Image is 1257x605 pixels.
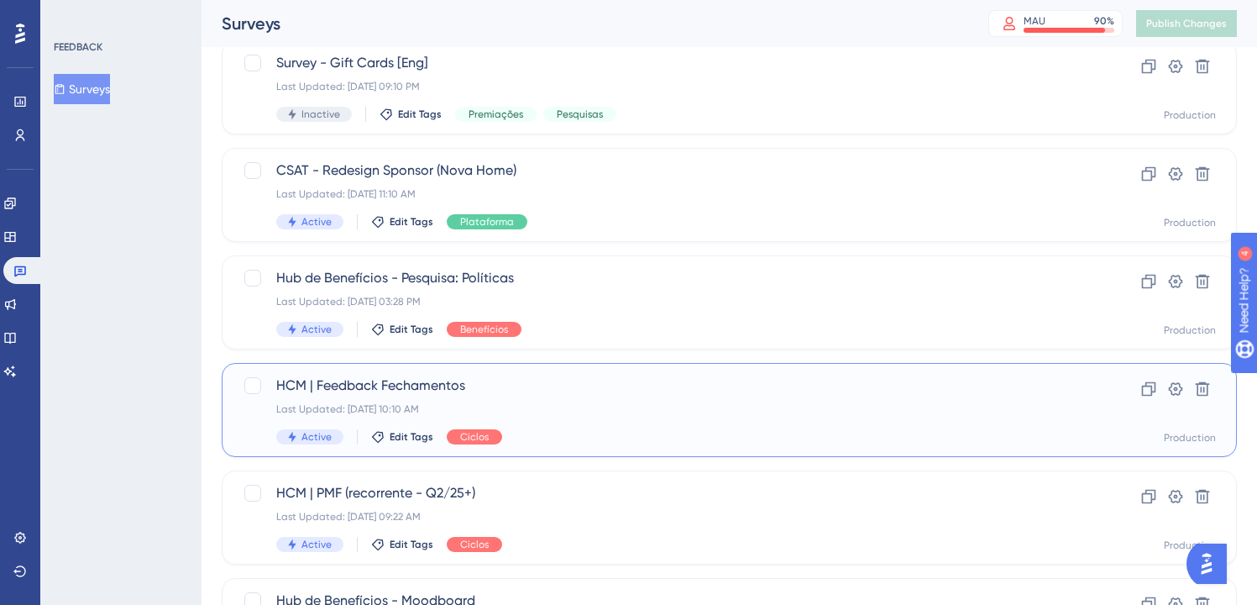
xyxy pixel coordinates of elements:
[1164,431,1216,445] div: Production
[117,8,122,22] div: 4
[276,80,1048,93] div: Last Updated: [DATE] 09:10 PM
[390,430,433,444] span: Edit Tags
[1164,324,1216,337] div: Production
[276,402,1048,416] div: Last Updated: [DATE] 10:10 AM
[1136,10,1237,37] button: Publish Changes
[301,430,332,444] span: Active
[222,12,946,35] div: Surveys
[1164,539,1216,552] div: Production
[1146,17,1227,30] span: Publish Changes
[276,268,1048,288] span: Hub de Benefícios - Pesquisa: Políticas
[276,483,1048,503] span: HCM | PMF (recorrente - Q2/25+)
[390,538,433,551] span: Edit Tags
[390,323,433,336] span: Edit Tags
[390,215,433,229] span: Edit Tags
[276,510,1048,523] div: Last Updated: [DATE] 09:22 AM
[54,40,102,54] div: FEEDBACK
[557,108,603,121] span: Pesquisas
[1186,539,1237,589] iframe: UserGuiding AI Assistant Launcher
[371,538,433,551] button: Edit Tags
[398,108,442,121] span: Edit Tags
[460,215,514,229] span: Plataforma
[371,430,433,444] button: Edit Tags
[276,295,1048,308] div: Last Updated: [DATE] 03:28 PM
[301,323,332,336] span: Active
[460,323,508,336] span: Benefícios
[301,538,332,551] span: Active
[39,4,105,24] span: Need Help?
[276,376,1048,396] span: HCM | Feedback Fechamentos
[1094,14,1114,28] div: 90 %
[1164,216,1216,229] div: Production
[301,215,332,229] span: Active
[460,538,489,551] span: Ciclos
[1024,14,1045,28] div: MAU
[301,108,340,121] span: Inactive
[469,108,523,121] span: Premiações
[371,215,433,229] button: Edit Tags
[380,108,442,121] button: Edit Tags
[460,430,489,444] span: Ciclos
[371,323,433,336] button: Edit Tags
[1164,108,1216,122] div: Production
[276,53,1048,73] span: Survey - Gift Cards [Eng]
[54,74,110,104] button: Surveys
[276,160,1048,181] span: CSAT - Redesign Sponsor (Nova Home)
[276,187,1048,201] div: Last Updated: [DATE] 11:10 AM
